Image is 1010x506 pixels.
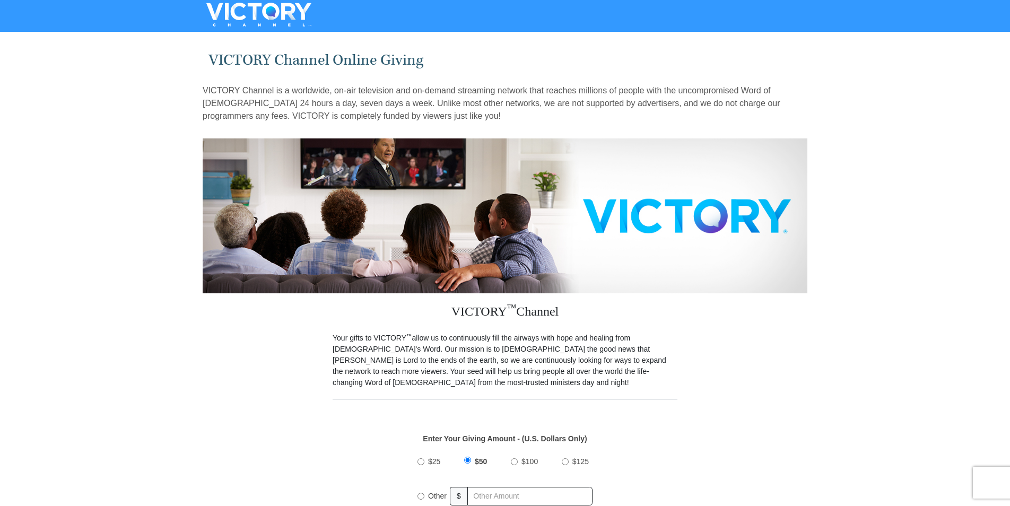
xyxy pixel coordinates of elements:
[203,84,807,123] p: VICTORY Channel is a worldwide, on-air television and on-demand streaming network that reaches mi...
[208,51,802,69] h1: VICTORY Channel Online Giving
[507,302,517,313] sup: ™
[333,293,677,333] h3: VICTORY Channel
[475,457,487,466] span: $50
[333,333,677,388] p: Your gifts to VICTORY allow us to continuously fill the airways with hope and healing from [DEMOG...
[193,3,325,27] img: VICTORYTHON - VICTORY Channel
[423,434,587,443] strong: Enter Your Giving Amount - (U.S. Dollars Only)
[521,457,538,466] span: $100
[467,487,593,505] input: Other Amount
[450,487,468,505] span: $
[428,457,440,466] span: $25
[406,333,412,339] sup: ™
[572,457,589,466] span: $125
[428,492,447,500] span: Other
